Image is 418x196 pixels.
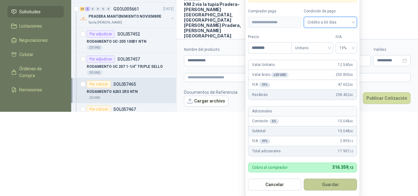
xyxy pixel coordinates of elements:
div: 20 UND [87,45,103,50]
a: Órdenes de Compra [7,63,64,81]
span: 15.048 [338,118,353,124]
p: Subtotal [252,128,266,134]
div: 0 [90,7,95,11]
div: 0 [101,7,106,11]
a: Cotizar [7,49,64,60]
span: ,12 [348,166,353,170]
span: 2.859 [340,138,353,144]
a: 25 2 0 0 0 0 GSOL005661[DATE] Company LogoPRADERA MANTENIMIENTO NOVIEMBRESanta [PERSON_NAME] [80,5,175,25]
a: Solicitudes [7,6,64,18]
p: Valor bruto [252,72,289,78]
span: Unitario [295,43,329,53]
span: Negociaciones [19,37,48,44]
p: [DATE] [163,6,174,12]
div: Por cotizar [87,106,111,113]
p: SOL057467 [113,107,136,111]
div: 0 [96,7,100,11]
p: IVA [252,82,270,88]
p: SOL057457 [117,57,140,61]
p: Valor Unitario [252,62,275,68]
button: Guardar [304,179,357,190]
p: Comisión [252,118,279,124]
p: SOL057452 [117,32,140,36]
span: 298.452 [336,92,353,98]
span: ,00 [349,129,353,133]
label: IVA [336,34,357,40]
span: 250.800 [336,72,353,78]
span: Cotizar [19,51,33,58]
button: Cancelar [248,179,301,190]
span: ,00 [349,73,353,76]
p: Documentos de Referencia [184,89,237,96]
span: 19% [339,43,353,53]
span: ,12 [349,150,353,153]
a: Por cotizarSOL057465RODAMIENTO 6203 2RS NTN20 UND [71,78,176,103]
span: ,00 [349,93,353,97]
span: ,00 [349,83,353,86]
p: Cobro al comprador [252,165,288,169]
span: Órdenes de Compra [19,65,58,79]
span: Licitaciones [19,23,42,29]
a: Remisiones [7,84,64,96]
label: Nombre del producto [184,47,285,53]
div: x 20 UND [271,72,288,77]
span: 47.652 [338,82,353,88]
span: ,00 [349,63,353,67]
span: Remisiones [19,86,42,93]
label: Condición de pago [304,8,357,14]
div: 25 [80,7,85,11]
div: 20 UND [87,95,103,100]
span: Solicitudes [19,8,41,15]
span: 15.048 [338,128,353,134]
p: Total adicionales [252,148,281,154]
p: IVA [252,138,270,144]
label: Validez [373,47,411,53]
label: Comprador paga [248,8,301,14]
p: KM 2 vía la tupia Pradera-[PERSON_NAME][GEOGRAPHIC_DATA], [GEOGRAPHIC_DATA][PERSON_NAME] Pradera ... [184,2,250,38]
p: Adicionales [252,108,272,114]
a: Por adjudicarSOL057452RODAMIENTO UC-205 100D1 NTN20 UND [71,28,176,53]
span: ,00 [349,120,353,123]
a: Negociaciones [7,34,64,46]
div: 19 % [259,139,270,144]
p: GSOL005661 [113,7,139,11]
p: RODAMIENTO UC-205 100D1 NTN [87,39,146,45]
div: Por adjudicar [87,30,115,38]
span: ,12 [349,139,353,143]
a: Licitaciones [7,20,64,32]
p: Santa [PERSON_NAME] [89,20,122,25]
span: 17.907 [338,148,353,154]
button: Publicar Cotización [363,92,411,104]
button: Cargar archivo [184,96,229,107]
div: Por cotizar [87,81,111,88]
label: Precio [248,34,291,40]
a: Por adjudicarSOL057457RODAMIENTO UC 207 1-1/4" TRIPLE SELLO30 UND [71,53,176,78]
p: Recibirás [252,92,268,98]
p: PRADERA MANTENIMIENTO NOVIEMBRE [89,14,161,20]
span: 12.540 [338,62,353,68]
div: 30 UND [87,70,103,75]
a: Por cotizarSOL057467 [71,103,176,128]
span: 316.359 [332,165,353,170]
div: Por adjudicar [87,55,115,63]
div: 2 [85,7,90,11]
img: Company Logo [80,15,87,23]
div: 6 % [269,119,279,124]
p: RODAMIENTO 6203 2RS NTN [87,89,138,95]
div: 19 % [259,82,270,87]
p: RODAMIENTO UC 207 1-1/4" TRIPLE SELLO [87,64,163,70]
p: SOL057465 [113,82,136,86]
div: 0 [106,7,111,11]
span: Crédito a 60 días [307,18,353,27]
